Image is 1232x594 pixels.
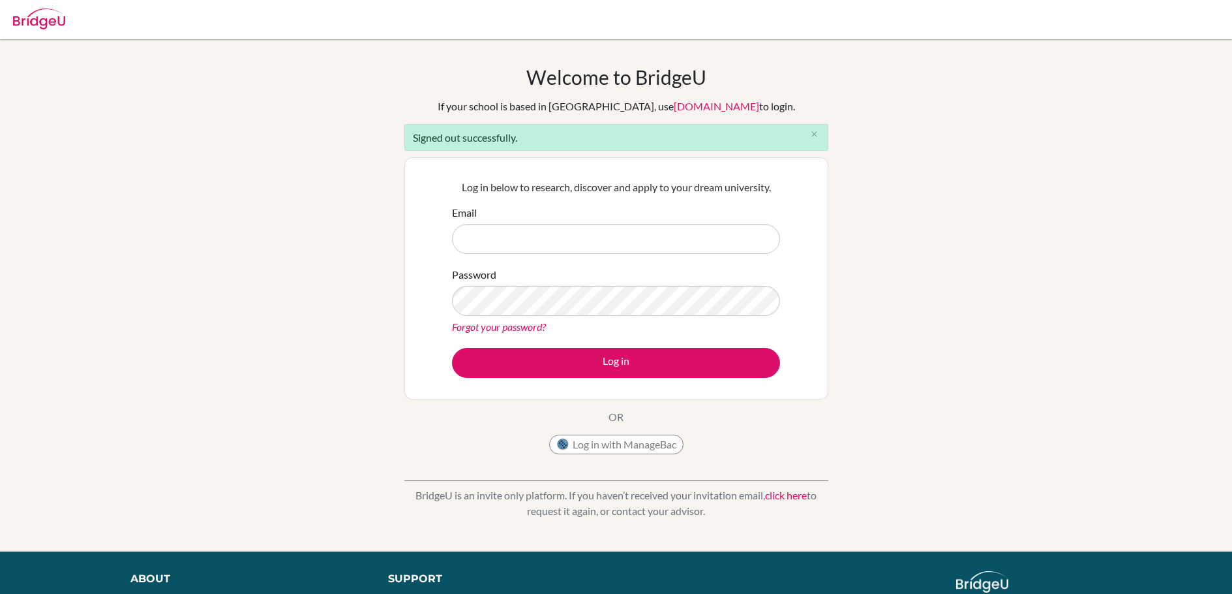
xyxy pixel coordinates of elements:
[13,8,65,29] img: Bridge-U
[956,571,1009,593] img: logo_white@2x-f4f0deed5e89b7ecb1c2cc34c3e3d731f90f0f143d5ea2071677605dd97b5244.png
[809,129,819,139] i: close
[526,65,706,89] h1: Welcome to BridgeU
[452,180,780,195] p: Log in below to research, discover and apply to your dream university.
[130,571,359,587] div: About
[452,348,780,378] button: Log in
[404,124,828,151] div: Signed out successfully.
[452,267,496,283] label: Password
[438,99,795,114] div: If your school is based in [GEOGRAPHIC_DATA], use to login.
[765,489,807,501] a: click here
[404,488,828,519] p: BridgeU is an invite only platform. If you haven’t received your invitation email, to request it ...
[452,320,546,333] a: Forgot your password?
[608,409,624,425] p: OR
[674,100,759,112] a: [DOMAIN_NAME]
[388,571,601,587] div: Support
[452,205,477,221] label: Email
[802,125,828,144] button: Close
[549,435,684,454] button: Log in with ManageBac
